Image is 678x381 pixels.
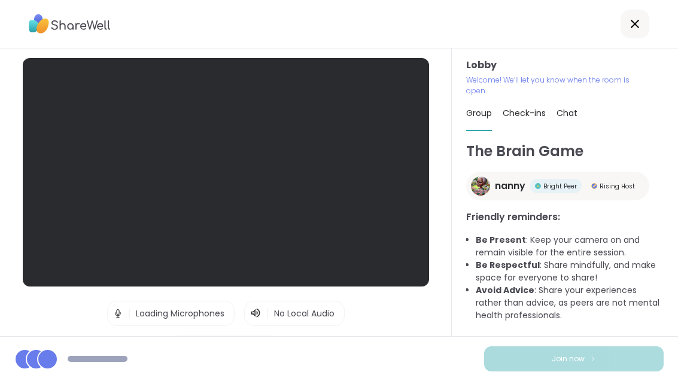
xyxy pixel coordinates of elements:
img: Rising Host [591,183,597,189]
span: Check-ins [503,107,546,119]
li: : Share mindfully, and make space for everyone to share! [476,259,664,284]
h3: Lobby [466,58,664,72]
img: Microphone [113,301,123,325]
span: | [128,301,131,325]
span: Group [466,107,492,119]
span: Loading Microphones [136,307,224,319]
b: Be Present [476,234,526,246]
img: ShareWell Logo [29,10,111,38]
a: nannynannyBright PeerBright PeerRising HostRising Host [466,172,649,200]
b: Avoid Advice [476,284,534,296]
span: No Local Audio [274,307,335,319]
h1: The Brain Game [466,141,664,162]
img: Bright Peer [535,183,541,189]
span: Rising Host [600,182,635,191]
p: Welcome! We’ll let you know when the room is open. [466,75,639,96]
button: Join now [484,346,664,371]
img: nanny [471,176,490,196]
span: nanny [495,179,525,193]
span: Join now [552,353,585,364]
li: : Keep your camera on and remain visible for the entire session. [476,234,664,259]
span: Bright Peer [543,182,577,191]
li: : Share your experiences rather than advice, as peers are not mental health professionals. [476,284,664,322]
h3: Friendly reminders: [466,210,664,224]
span: | [266,306,269,321]
span: Chat [557,107,577,119]
b: Be Respectful [476,259,540,271]
img: ShareWell Logomark [589,355,597,362]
